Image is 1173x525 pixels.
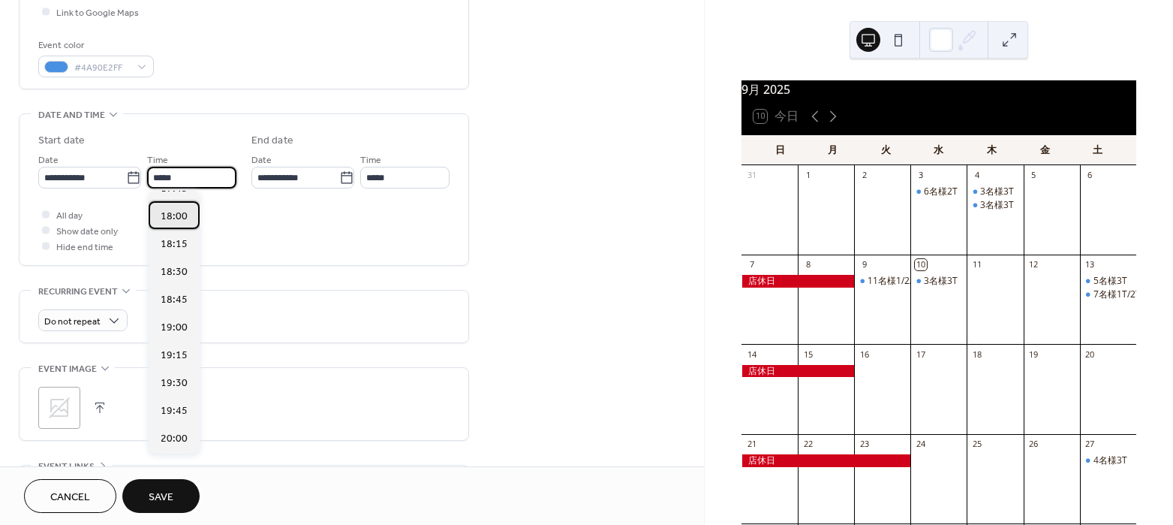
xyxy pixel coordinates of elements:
div: 水 [913,135,966,165]
div: 3名様3T [967,186,1023,198]
button: Save [122,479,200,513]
div: 5名様3T [1093,275,1127,288]
div: 1 [802,170,814,181]
span: Date [38,152,59,168]
div: 21 [746,439,757,450]
div: 4名様3T [1080,454,1136,467]
div: 3 [915,170,926,181]
div: 6名様2T [910,186,967,198]
div: 11名様1/2/3T [868,275,923,288]
div: 16 [859,348,870,360]
div: 27 [1084,439,1096,450]
div: 11名様1/2/3T [854,275,910,288]
div: 17 [915,348,926,360]
span: Save [149,490,173,505]
span: Recurring event [38,284,118,300]
div: 4 [971,170,982,181]
div: 9月 2025 [741,80,1136,98]
div: 3名様3T [910,275,967,288]
div: 3名様3T [980,186,1014,198]
span: 19:00 [161,320,188,336]
div: 月 [806,135,859,165]
div: 9 [859,259,870,270]
span: Cancel [50,490,90,505]
span: 18:30 [161,264,188,280]
div: Start date [38,133,85,149]
div: 7 [746,259,757,270]
div: 14 [746,348,757,360]
span: 18:00 [161,209,188,225]
span: Link to Google Maps [56,5,139,21]
div: 日 [753,135,807,165]
div: 火 [859,135,913,165]
div: 店休日 [741,454,910,467]
span: 19:30 [161,376,188,391]
div: 20 [1084,348,1096,360]
span: 18:45 [161,292,188,308]
div: 31 [746,170,757,181]
div: 26 [1028,439,1039,450]
div: 15 [802,348,814,360]
div: 7名様1T/2T [1080,288,1136,301]
div: 5名様3T [1080,275,1136,288]
div: 店休日 [741,275,854,288]
span: Event links [38,459,95,475]
div: 7名様1T/2T [1093,288,1141,301]
div: 5 [1028,170,1039,181]
div: 19 [1028,348,1039,360]
div: 木 [965,135,1018,165]
span: All day [56,208,83,224]
span: 19:15 [161,348,188,364]
div: 6名様2T [924,186,958,198]
div: 3名様3T [967,199,1023,212]
span: 19:45 [161,403,188,419]
div: Event color [38,38,151,53]
div: 3名様3T [924,275,958,288]
span: 20:00 [161,431,188,447]
div: 8 [802,259,814,270]
div: 22 [802,439,814,450]
div: 4名様3T [1093,454,1127,467]
div: 18 [971,348,982,360]
div: End date [251,133,293,149]
span: #4A90E2FF [74,60,130,76]
span: Hide end time [56,240,113,255]
div: 13 [1084,259,1096,270]
span: Show date only [56,224,118,240]
button: Cancel [24,479,116,513]
div: 土 [1071,135,1124,165]
div: 25 [971,439,982,450]
div: 11 [971,259,982,270]
div: ••• [20,466,468,497]
div: 24 [915,439,926,450]
div: 3名様3T [980,199,1014,212]
div: 金 [1018,135,1072,165]
span: 18:15 [161,237,188,252]
div: 10 [915,259,926,270]
span: Time [360,152,381,168]
div: 23 [859,439,870,450]
span: Do not repeat [44,313,101,330]
div: ; [38,387,80,429]
div: 2 [859,170,870,181]
span: Event image [38,361,97,377]
span: Time [147,152,168,168]
div: 6 [1084,170,1096,181]
span: Date and time [38,107,105,123]
div: 12 [1028,259,1039,270]
div: 店休日 [741,365,854,378]
span: Date [251,152,272,168]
